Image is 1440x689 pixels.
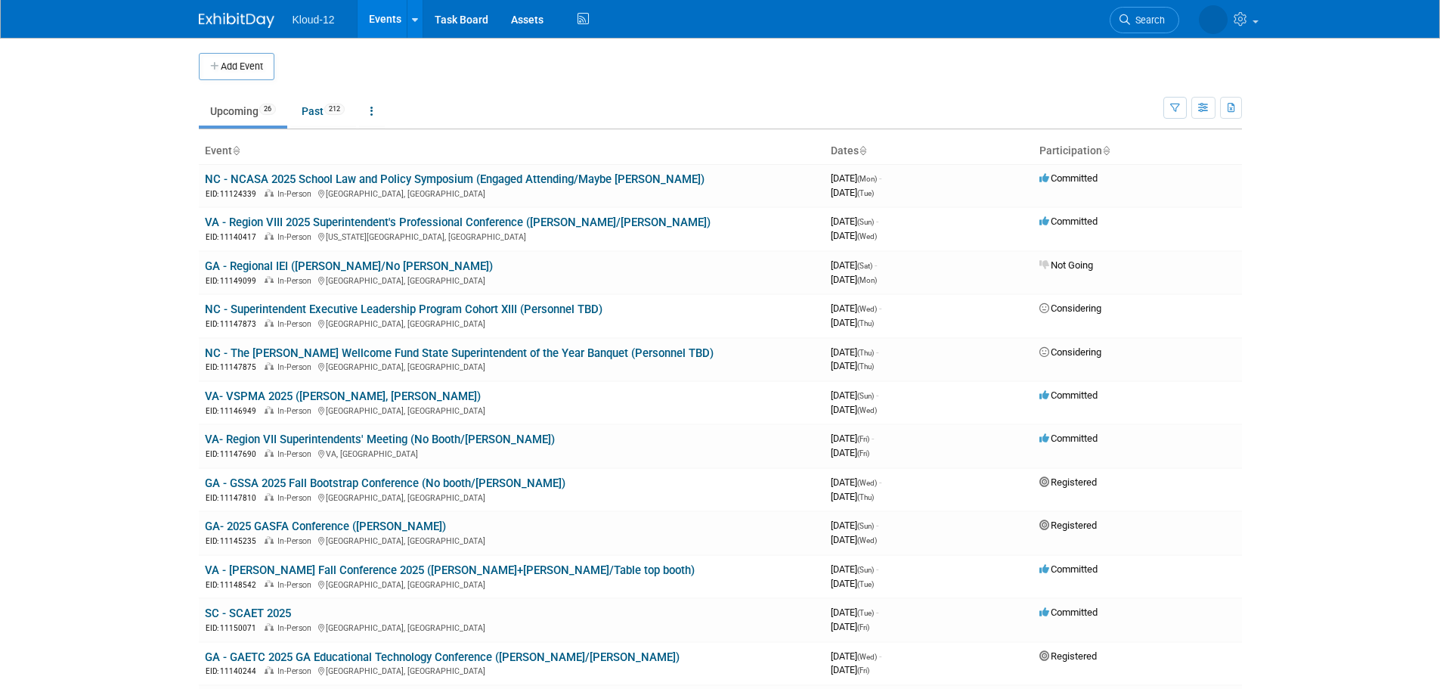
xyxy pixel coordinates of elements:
img: In-Person Event [265,493,274,501]
a: GA - GAETC 2025 GA Educational Technology Conference ([PERSON_NAME]/[PERSON_NAME]) [205,650,680,664]
span: [DATE] [831,274,877,285]
span: - [879,476,881,488]
span: [DATE] [831,476,881,488]
span: [DATE] [831,491,874,502]
span: [DATE] [831,230,877,241]
a: SC - SCAET 2025 [205,607,291,620]
a: VA- VSPMA 2025 ([PERSON_NAME], [PERSON_NAME]) [205,390,481,403]
img: In-Person Event [265,449,274,457]
img: In-Person Event [265,232,274,240]
span: (Fri) [857,435,869,443]
a: NC - Superintendent Executive Leadership Program Cohort XIII (Personnel TBD) [205,303,602,316]
span: [DATE] [831,187,874,198]
span: (Sun) [857,218,874,226]
span: - [879,172,881,184]
span: [DATE] [831,621,869,632]
span: Committed [1039,433,1098,444]
span: [DATE] [831,259,877,271]
div: VA, [GEOGRAPHIC_DATA] [205,447,819,460]
span: (Wed) [857,232,877,241]
img: In-Person Event [265,623,274,631]
span: In-Person [277,449,316,459]
span: EID: 11140244 [206,667,262,675]
span: [DATE] [831,360,874,371]
span: EID: 11147810 [206,494,262,502]
span: Committed [1039,563,1098,575]
span: (Wed) [857,406,877,414]
span: - [876,216,878,227]
div: [GEOGRAPHIC_DATA], [GEOGRAPHIC_DATA] [205,274,819,287]
span: EID: 11147873 [206,320,262,328]
span: [DATE] [831,664,869,675]
span: (Thu) [857,319,874,327]
img: In-Person Event [265,276,274,284]
span: [DATE] [831,520,878,531]
th: Participation [1033,138,1242,164]
span: Kloud-12 [293,14,335,26]
span: (Sun) [857,566,874,574]
span: (Tue) [857,189,874,197]
span: - [875,259,877,271]
span: (Wed) [857,653,877,661]
button: Add Event [199,53,274,80]
div: [GEOGRAPHIC_DATA], [GEOGRAPHIC_DATA] [205,621,819,634]
span: (Wed) [857,305,877,313]
a: Upcoming26 [199,97,287,126]
span: [DATE] [831,303,881,314]
span: Search [1130,14,1165,26]
span: In-Person [277,536,316,546]
span: [DATE] [831,534,877,545]
span: [DATE] [831,172,881,184]
span: In-Person [277,623,316,633]
span: (Mon) [857,276,877,284]
span: In-Person [277,362,316,372]
span: In-Person [277,666,316,676]
span: In-Person [277,319,316,329]
th: Event [199,138,825,164]
span: (Fri) [857,666,869,675]
a: NC - NCASA 2025 School Law and Policy Symposium (Engaged Attending/Maybe [PERSON_NAME]) [205,172,705,186]
span: (Thu) [857,349,874,357]
span: [DATE] [831,563,878,575]
span: - [872,433,874,444]
img: ExhibitDay [199,13,274,28]
span: In-Person [277,406,316,416]
span: EID: 11147875 [206,363,262,371]
span: Registered [1039,520,1097,531]
th: Dates [825,138,1033,164]
span: (Wed) [857,479,877,487]
span: EID: 11147690 [206,450,262,458]
span: In-Person [277,189,316,199]
a: Search [1110,7,1179,33]
a: VA - [PERSON_NAME] Fall Conference 2025 ([PERSON_NAME]+[PERSON_NAME]/Table top booth) [205,563,695,577]
a: VA - Region VIII 2025 Superintendent's Professional Conference ([PERSON_NAME]/[PERSON_NAME]) [205,216,711,229]
span: - [876,390,878,401]
span: - [876,607,878,618]
span: Committed [1039,607,1098,618]
span: (Fri) [857,623,869,632]
div: [GEOGRAPHIC_DATA], [GEOGRAPHIC_DATA] [205,491,819,504]
span: (Thu) [857,362,874,371]
img: In-Person Event [265,362,274,370]
div: [GEOGRAPHIC_DATA], [GEOGRAPHIC_DATA] [205,664,819,677]
span: [DATE] [831,650,881,662]
span: 212 [324,104,345,115]
span: (Thu) [857,493,874,501]
span: In-Person [277,493,316,503]
span: - [879,650,881,662]
span: [DATE] [831,317,874,328]
span: [DATE] [831,447,869,458]
span: EID: 11146949 [206,407,262,415]
span: - [876,346,878,358]
span: 26 [259,104,276,115]
a: VA- Region VII Superintendents' Meeting (No Booth/[PERSON_NAME]) [205,433,555,446]
span: (Fri) [857,449,869,458]
span: Not Going [1039,259,1093,271]
img: Kelli Martines [1199,5,1228,34]
span: [DATE] [831,216,878,227]
span: (Sun) [857,522,874,530]
a: GA- 2025 GASFA Conference ([PERSON_NAME]) [205,520,446,533]
span: EID: 11140417 [206,233,262,241]
span: (Wed) [857,536,877,545]
span: - [876,520,878,531]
